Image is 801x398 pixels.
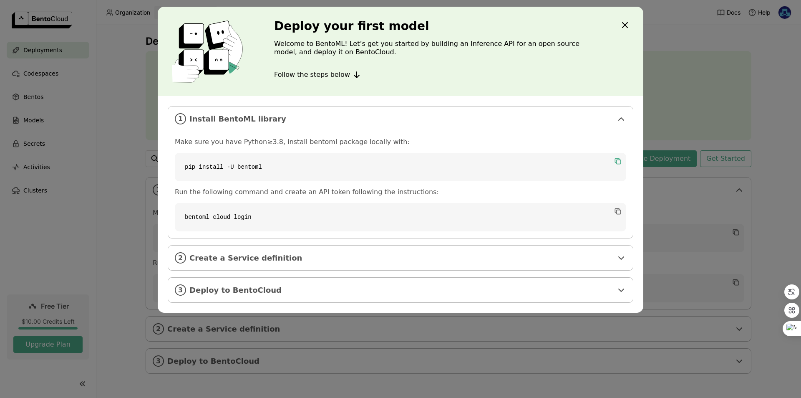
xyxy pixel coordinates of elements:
div: 3Deploy to BentoCloud [168,278,633,302]
code: pip install -U bentoml [175,153,626,181]
p: Run the following command and create an API token following the instructions: [175,188,626,196]
p: Make sure you have Python≥3.8, install bentoml package locally with: [175,138,626,146]
p: Welcome to BentoML! Let’s get you started by building an Inference API for an open source model, ... [274,40,604,56]
h3: Deploy your first model [274,20,604,33]
span: Follow the steps below [274,71,350,79]
span: Install BentoML library [189,114,613,124]
code: bentoml cloud login [175,203,626,231]
div: dialog [158,7,643,313]
i: 3 [175,284,186,296]
span: Create a Service definition [189,254,613,263]
i: 1 [175,113,186,124]
div: Close [620,20,630,32]
span: Deploy to BentoCloud [189,286,613,295]
div: 2Create a Service definition [168,246,633,270]
div: 1Install BentoML library [168,106,633,131]
i: 2 [175,252,186,264]
img: cover onboarding [164,20,254,83]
